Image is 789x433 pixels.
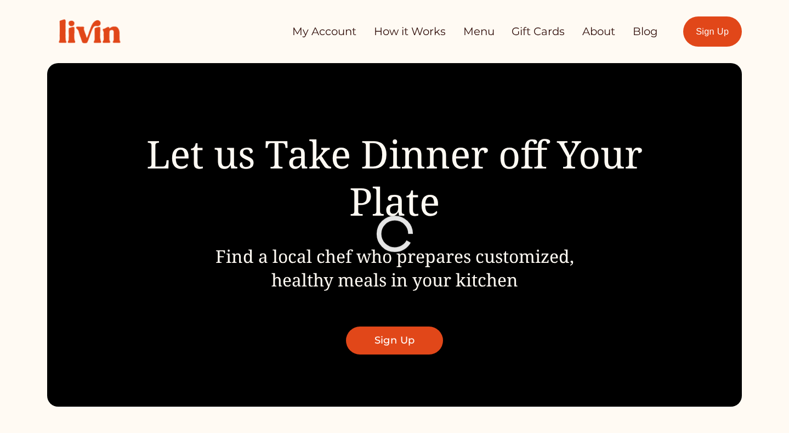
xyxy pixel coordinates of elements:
[346,327,443,355] a: Sign Up
[374,21,446,42] a: How it Works
[683,16,742,47] a: Sign Up
[47,8,132,55] img: Livin
[215,244,574,291] span: Find a local chef who prepares customized, healthy meals in your kitchen
[582,21,615,42] a: About
[292,21,356,42] a: My Account
[463,21,495,42] a: Menu
[512,21,565,42] a: Gift Cards
[146,127,652,227] span: Let us Take Dinner off Your Plate
[633,21,658,42] a: Blog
